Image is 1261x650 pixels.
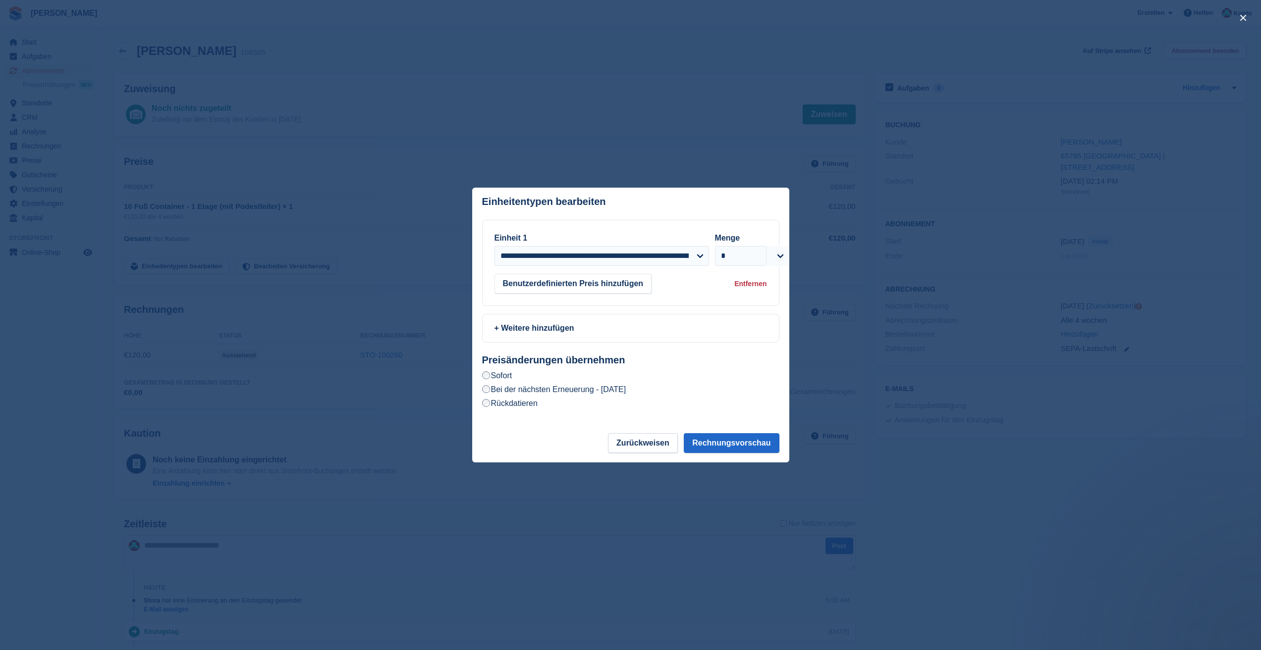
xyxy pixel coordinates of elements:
[715,234,740,242] label: Menge
[1235,10,1251,26] button: close
[494,274,652,294] button: Benutzerdefinierten Preis hinzufügen
[482,370,512,381] label: Sofort
[494,234,528,242] label: Einheit 1
[482,398,538,408] label: Rückdatieren
[482,354,625,365] strong: Preisänderungen übernehmen
[608,433,678,453] button: Zurückweisen
[482,196,606,207] p: Einheitentypen bearbeiten
[494,322,767,334] div: + Weitere hinzufügen
[482,371,490,379] input: Sofort
[482,399,490,407] input: Rückdatieren
[734,279,767,289] div: Entfernen
[482,314,779,343] a: + Weitere hinzufügen
[482,385,490,393] input: Bei der nächsten Erneuerung - [DATE]
[482,384,626,395] label: Bei der nächsten Erneuerung - [DATE]
[684,433,779,453] button: Rechnungsvorschau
